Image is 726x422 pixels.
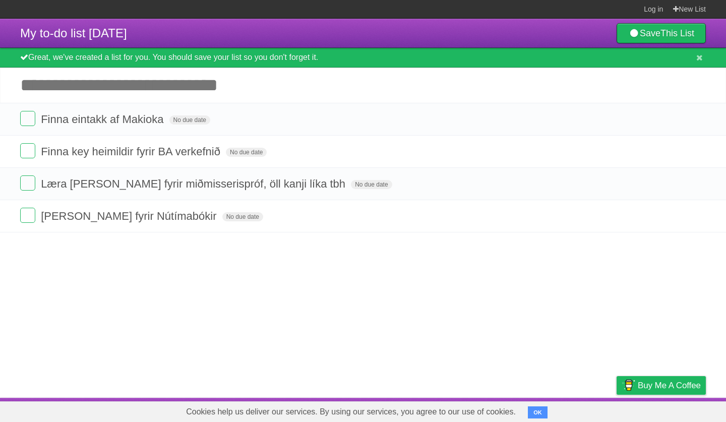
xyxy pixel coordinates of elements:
[20,175,35,191] label: Done
[20,143,35,158] label: Done
[226,148,267,157] span: No due date
[41,210,219,222] span: [PERSON_NAME] fyrir Nútímabókir
[176,402,526,422] span: Cookies help us deliver our services. By using our services, you agree to our use of cookies.
[528,406,548,418] button: OK
[41,177,348,190] span: Læra [PERSON_NAME] fyrir miðmisserispróf, öll kanji líka tbh
[41,113,166,126] span: Finna eintakk af Makioka
[617,23,706,43] a: SaveThis List
[660,28,694,38] b: This List
[638,377,701,394] span: Buy me a coffee
[20,111,35,126] label: Done
[169,115,210,125] span: No due date
[20,26,127,40] span: My to-do list [DATE]
[20,208,35,223] label: Done
[351,180,392,189] span: No due date
[603,400,630,419] a: Privacy
[222,212,263,221] span: No due date
[482,400,504,419] a: About
[622,377,635,394] img: Buy me a coffee
[41,145,223,158] span: Finna key heimildir fyrir BA verkefnið
[617,376,706,395] a: Buy me a coffee
[569,400,591,419] a: Terms
[516,400,557,419] a: Developers
[642,400,706,419] a: Suggest a feature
